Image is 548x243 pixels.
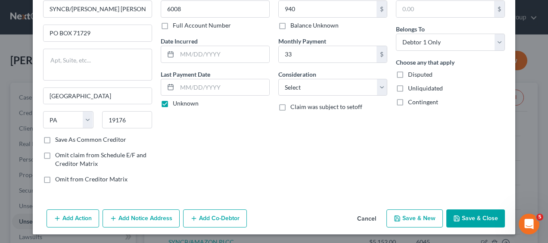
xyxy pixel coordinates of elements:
[161,70,210,79] label: Last Payment Date
[55,175,128,183] span: Omit from Creditor Matrix
[161,0,270,18] input: XXXX
[278,37,326,46] label: Monthly Payment
[350,210,383,227] button: Cancel
[102,111,153,128] input: Enter zip...
[408,71,433,78] span: Disputed
[173,21,231,30] label: Full Account Number
[177,79,269,96] input: MM/DD/YYYY
[519,214,539,234] iframe: Intercom live chat
[44,88,152,104] input: Enter city...
[386,209,443,227] button: Save & New
[173,99,199,108] label: Unknown
[408,84,443,92] span: Unliquidated
[161,37,198,46] label: Date Incurred
[290,103,362,110] span: Claim was subject to setoff
[279,46,377,62] input: 0.00
[396,25,425,33] span: Belongs To
[377,46,387,62] div: $
[279,1,377,17] input: 0.00
[396,1,494,17] input: 0.00
[47,209,99,227] button: Add Action
[103,209,180,227] button: Add Notice Address
[183,209,247,227] button: Add Co-Debtor
[55,135,126,144] label: Save As Common Creditor
[290,21,339,30] label: Balance Unknown
[494,1,504,17] div: $
[377,1,387,17] div: $
[43,0,152,18] input: Search creditor by name...
[44,25,152,41] input: Enter address...
[446,209,505,227] button: Save & Close
[278,70,316,79] label: Consideration
[177,46,269,62] input: MM/DD/YYYY
[408,98,438,106] span: Contingent
[536,214,543,221] span: 5
[55,151,146,167] span: Omit claim from Schedule E/F and Creditor Matrix
[396,58,455,67] label: Choose any that apply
